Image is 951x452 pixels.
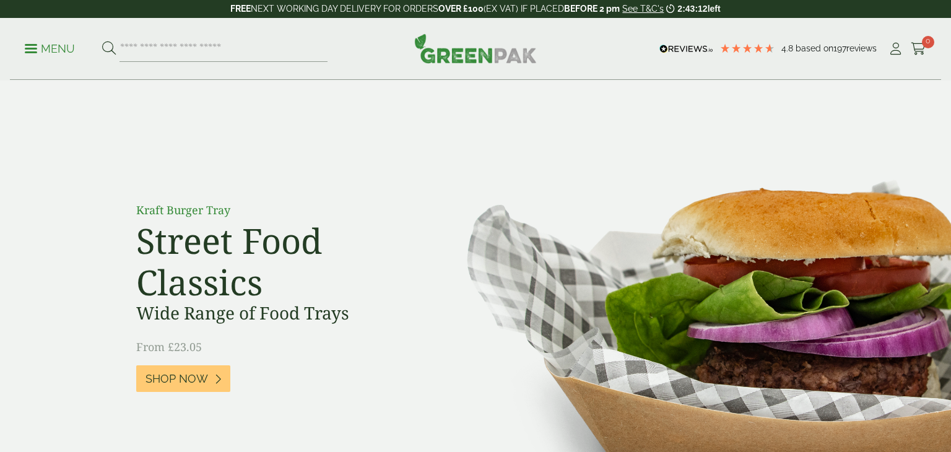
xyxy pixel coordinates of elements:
[708,4,721,14] span: left
[414,33,537,63] img: GreenPak Supplies
[136,303,415,324] h3: Wide Range of Food Trays
[136,202,415,219] p: Kraft Burger Tray
[25,41,75,56] p: Menu
[659,45,713,53] img: REVIEWS.io
[796,43,833,53] span: Based on
[911,43,926,55] i: Cart
[230,4,251,14] strong: FREE
[677,4,707,14] span: 2:43:12
[145,372,208,386] span: Shop Now
[136,365,230,392] a: Shop Now
[564,4,620,14] strong: BEFORE 2 pm
[438,4,484,14] strong: OVER £100
[911,40,926,58] a: 0
[136,220,415,303] h2: Street Food Classics
[622,4,664,14] a: See T&C's
[719,43,775,54] div: 4.79 Stars
[922,36,934,48] span: 0
[136,339,202,354] span: From £23.05
[833,43,846,53] span: 197
[781,43,796,53] span: 4.8
[888,43,903,55] i: My Account
[25,41,75,54] a: Menu
[846,43,877,53] span: reviews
